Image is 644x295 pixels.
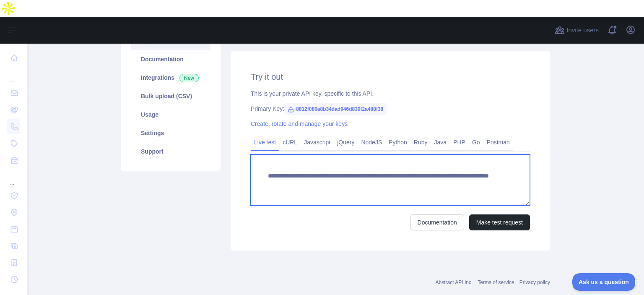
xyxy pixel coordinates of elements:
[131,105,210,124] a: Usage
[358,136,385,149] a: NodeJS
[131,50,210,68] a: Documentation
[284,103,387,115] span: 8812f080a8b34dad946d839f2a488f38
[131,124,210,142] a: Settings
[478,279,514,285] a: Terms of service
[483,136,513,149] a: Postman
[436,279,473,285] a: Abstract API Inc.
[301,136,334,149] a: Javascript
[566,26,599,35] span: Invite users
[410,136,431,149] a: Ruby
[131,142,210,161] a: Support
[7,170,20,186] div: ...
[131,87,210,105] a: Bulk upload (CSV)
[251,136,279,149] a: Live test
[450,136,469,149] a: PHP
[334,136,358,149] a: jQuery
[279,136,301,149] a: cURL
[179,74,199,82] span: New
[251,71,530,83] h2: Try it out
[469,136,483,149] a: Go
[251,104,530,113] div: Primary Key:
[251,120,348,127] a: Create, rotate and manage your keys
[431,136,450,149] a: Java
[410,214,464,230] a: Documentation
[572,273,636,291] iframe: Toggle Customer Support
[251,89,530,98] div: This is your private API key, specific to this API.
[385,136,410,149] a: Python
[469,214,530,230] button: Make test request
[519,279,550,285] a: Privacy policy
[553,23,600,37] button: Invite users
[7,67,20,84] div: ...
[131,68,210,87] a: Integrations New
